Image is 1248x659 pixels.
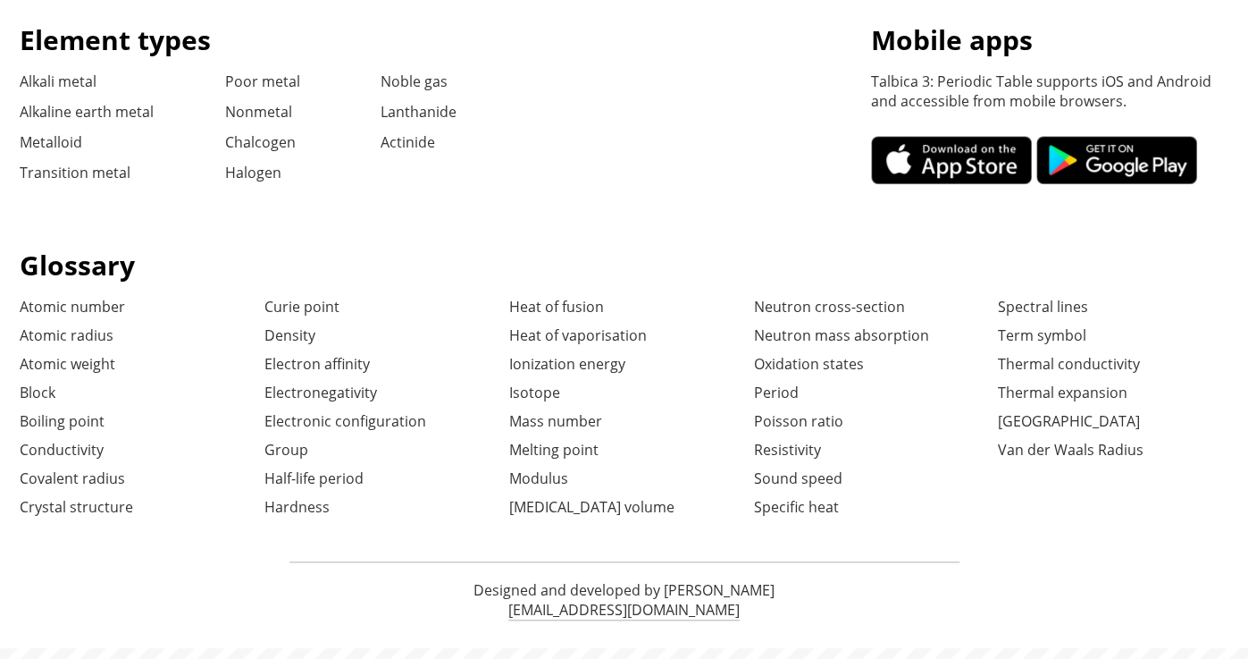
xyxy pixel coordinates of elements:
[20,132,82,152] a: Metalloid
[998,354,1140,374] a: Thermal conductivity
[509,469,568,488] a: Modulus
[20,497,133,517] a: Crystal structure
[753,440,820,460] a: Resistivity
[509,383,560,402] a: Isotope
[264,325,315,345] a: Density
[753,497,838,517] a: Specific heat
[225,163,281,182] a: Halogen
[509,297,604,317] a: Heat of fusion
[381,102,456,122] a: Lanthanide
[264,497,330,517] a: Hardness
[20,247,1228,283] h1: Glossary
[20,469,125,488] a: Covalent radius
[753,325,928,345] a: Neutron mass absorption
[509,497,674,517] a: [MEDICAL_DATA] volume
[264,440,308,460] a: Group
[20,440,104,460] a: Conductivity
[753,411,842,431] a: Poisson ratio
[381,72,448,91] a: Noble gas
[20,72,96,91] a: Alkali metal
[20,325,113,345] a: Atomic radius
[753,297,904,317] a: Neutron cross-section
[225,72,300,91] a: Poor metal
[998,325,1086,345] a: Term symbol
[381,132,435,152] a: Actinide
[509,440,599,460] a: Melting point
[753,383,798,402] a: Period
[20,411,105,431] a: Boiling point
[753,354,863,374] a: Oxidation states
[998,440,1143,460] a: Van der Waals Radius
[225,102,292,122] a: Nonmetal
[225,132,296,152] a: Chalcogen
[508,600,740,621] a: [EMAIL_ADDRESS][DOMAIN_NAME]
[509,325,647,345] a: Heat of vaporisation
[289,580,959,600] p: Designed and developed by [PERSON_NAME]
[264,469,364,488] a: Half-life period
[264,354,370,374] a: Electron affinity
[998,297,1088,317] a: Spectral lines
[509,411,602,431] a: Mass number
[871,21,1228,58] h1: Mobile apps
[20,163,130,182] a: Transition metal
[264,297,339,317] a: Curie point
[20,102,154,122] a: Alkaline earth metal
[20,297,125,317] a: Atomic number
[998,383,1127,402] a: Thermal expansion
[998,411,1140,431] a: [GEOGRAPHIC_DATA]
[871,72,1228,111] p: Talbica 3: Periodic Table supports iOS and Android and accessible from mobile browsers.
[20,354,115,374] a: Atomic weight
[753,469,842,488] a: Sound speed
[20,383,55,402] a: Block
[20,21,456,58] h1: Element types
[509,354,625,374] a: Ionization energy
[264,383,377,402] a: Electronegativity
[264,411,426,431] a: Electronic configuration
